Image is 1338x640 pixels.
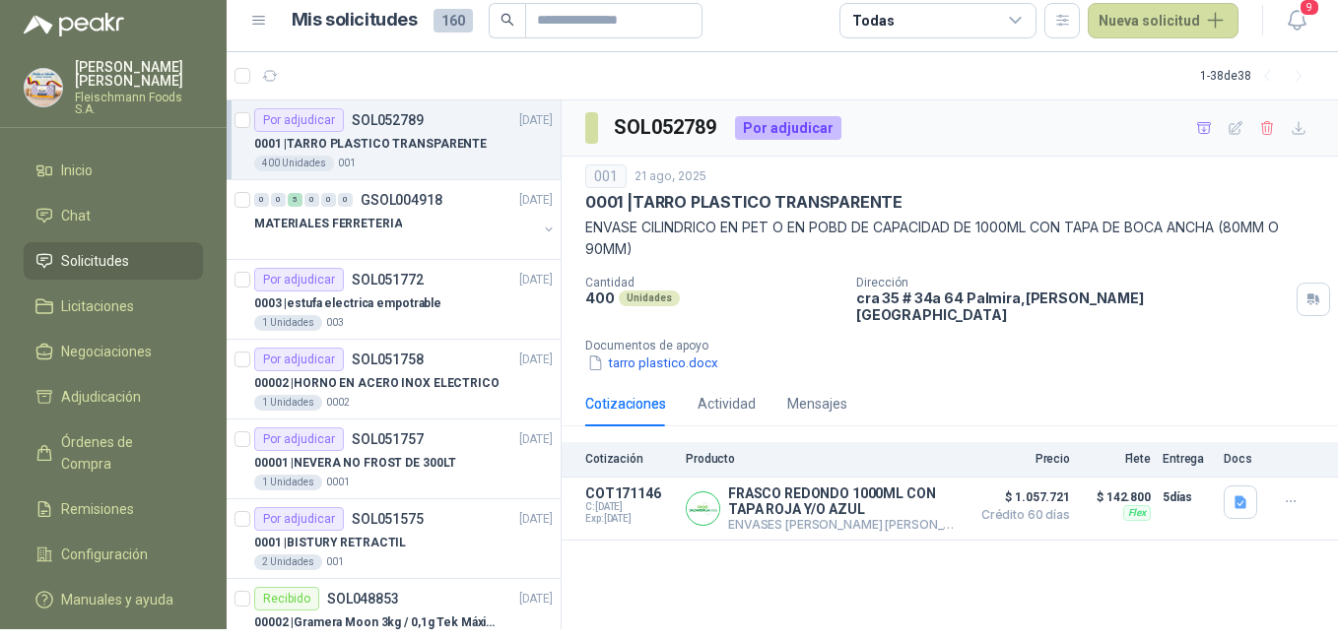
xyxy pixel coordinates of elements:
[254,156,334,171] div: 400 Unidades
[227,419,561,499] a: Por adjudicarSOL051757[DATE] 00001 |NEVERA NO FROST DE 300LT1 Unidades0001
[61,341,152,362] span: Negociaciones
[292,6,418,34] h1: Mis solicitudes
[585,393,666,415] div: Cotizaciones
[519,590,553,608] p: [DATE]
[519,351,553,369] p: [DATE]
[254,215,402,233] p: MATERIALES FERRETERIA
[1163,452,1212,466] p: Entrega
[585,289,615,306] p: 400
[254,534,406,552] p: 0001 | BISTURY RETRACTIL
[585,164,627,188] div: 001
[24,378,203,416] a: Adjudicación
[254,315,322,331] div: 1 Unidades
[585,485,674,501] p: COT171146
[614,112,719,143] h3: SOL052789
[519,271,553,289] p: [DATE]
[619,290,680,306] div: Unidades
[227,340,561,419] a: Por adjudicarSOL051758[DATE] 00002 |HORNO EN ACERO INOX ELECTRICO1 Unidades0002
[728,517,960,532] p: ENVASES [PERSON_NAME] [PERSON_NAME]
[585,339,1330,352] p: Documentos de apoyo
[1088,3,1238,38] button: Nueva solicitud
[635,167,706,186] p: 21 ago, 2025
[75,92,203,115] p: Fleischmann Foods S.A.
[434,9,473,32] span: 160
[327,592,399,606] p: SOL048853
[24,490,203,528] a: Remisiones
[326,475,350,490] p: 0001
[24,333,203,370] a: Negociaciones
[254,554,322,570] div: 2 Unidades
[254,188,557,251] a: 0 0 5 0 0 0 GSOL004918[DATE] MATERIALES FERRETERIA
[61,498,134,520] span: Remisiones
[61,544,148,565] span: Configuración
[519,430,553,449] p: [DATE]
[254,507,344,531] div: Por adjudicar
[971,485,1070,509] span: $ 1.057.721
[1279,3,1314,38] button: 9
[254,294,441,313] p: 0003 | estufa electrica empotrable
[254,193,269,207] div: 0
[519,111,553,130] p: [DATE]
[856,276,1289,289] p: Dirección
[1200,60,1314,92] div: 1 - 38 de 38
[24,152,203,189] a: Inicio
[728,485,960,517] p: FRASCO REDONDO 1000ML CON TAPA ROJA Y/O AZUL
[24,197,203,234] a: Chat
[24,288,203,325] a: Licitaciones
[1163,485,1212,509] p: 5 días
[24,581,203,618] a: Manuales y ayuda
[585,501,674,513] span: C: [DATE]
[254,348,344,371] div: Por adjudicar
[352,432,424,446] p: SOL051757
[254,587,319,610] div: Recibido
[75,60,203,88] p: [PERSON_NAME] [PERSON_NAME]
[856,289,1289,323] p: cra 35 # 34a 64 Palmira , [PERSON_NAME][GEOGRAPHIC_DATA]
[61,589,173,610] span: Manuales y ayuda
[254,374,500,393] p: 00002 | HORNO EN ACERO INOX ELECTRICO
[787,393,847,415] div: Mensajes
[61,431,184,475] span: Órdenes de Compra
[971,509,1070,521] span: Crédito 60 días
[254,135,487,154] p: 0001 | TARRO PLASTICO TRANSPARENTE
[326,395,350,411] p: 0002
[735,116,841,140] div: Por adjudicar
[326,554,344,570] p: 001
[338,156,356,171] p: 001
[326,315,344,331] p: 003
[352,352,424,366] p: SOL051758
[501,13,514,27] span: search
[254,475,322,490] div: 1 Unidades
[338,193,353,207] div: 0
[519,510,553,529] p: [DATE]
[254,108,344,132] div: Por adjudicar
[24,13,124,36] img: Logo peakr
[352,113,424,127] p: SOL052789
[288,193,302,207] div: 5
[24,242,203,280] a: Solicitudes
[852,10,894,32] div: Todas
[352,273,424,287] p: SOL051772
[227,100,561,180] a: Por adjudicarSOL052789[DATE] 0001 |TARRO PLASTICO TRANSPARENTE400 Unidades001
[519,191,553,210] p: [DATE]
[321,193,336,207] div: 0
[254,395,322,411] div: 1 Unidades
[585,513,674,525] span: Exp: [DATE]
[61,295,134,317] span: Licitaciones
[687,492,719,525] img: Company Logo
[254,427,344,451] div: Por adjudicar
[698,393,756,415] div: Actividad
[585,352,720,373] button: tarro plastico.docx
[971,452,1070,466] p: Precio
[61,160,93,181] span: Inicio
[227,260,561,340] a: Por adjudicarSOL051772[DATE] 0003 |estufa electrica empotrable1 Unidades003
[61,250,129,272] span: Solicitudes
[686,452,960,466] p: Producto
[227,499,561,579] a: Por adjudicarSOL051575[DATE] 0001 |BISTURY RETRACTIL2 Unidades001
[271,193,286,207] div: 0
[254,454,456,473] p: 00001 | NEVERA NO FROST DE 300LT
[25,69,62,106] img: Company Logo
[254,268,344,291] div: Por adjudicar
[585,276,840,289] p: Cantidad
[585,192,903,213] p: 0001 | TARRO PLASTICO TRANSPARENTE
[304,193,319,207] div: 0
